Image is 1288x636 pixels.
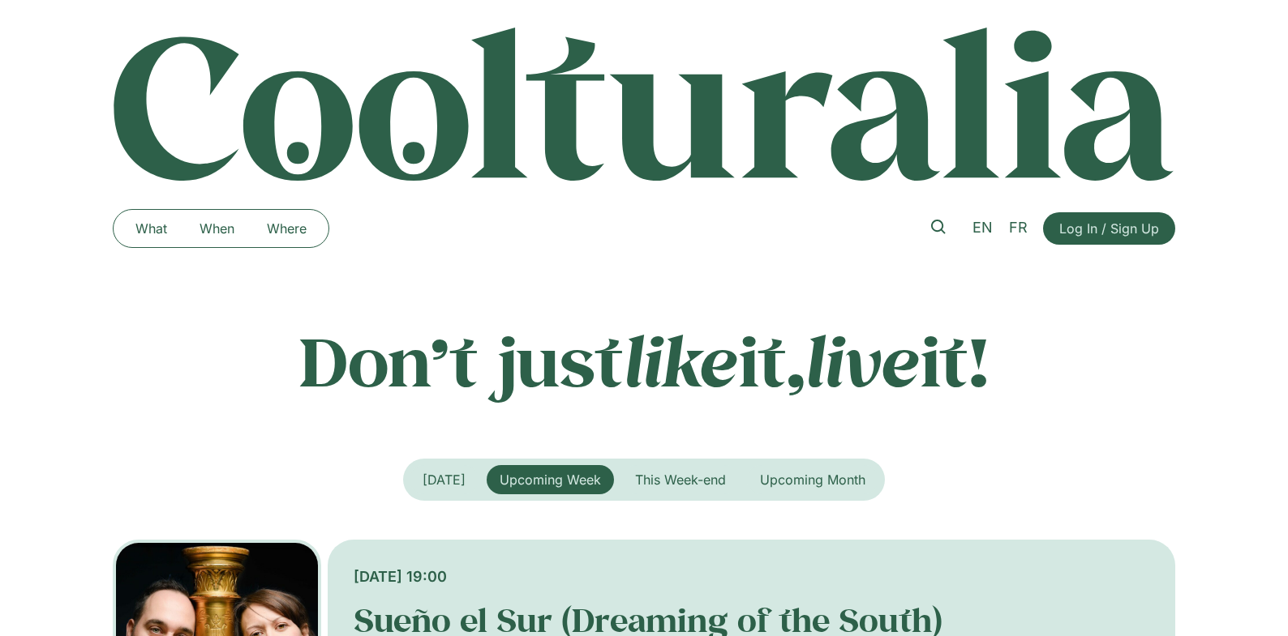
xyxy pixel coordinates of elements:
[119,216,183,241] a: What
[423,472,466,488] span: [DATE]
[113,320,1175,401] p: Don’t just it, it!
[1043,212,1175,245] a: Log In / Sign Up
[251,216,323,241] a: Where
[1009,219,1028,236] span: FR
[183,216,251,241] a: When
[805,315,921,405] em: live
[354,566,1149,587] div: [DATE] 19:00
[119,216,323,241] nav: Menu
[1059,219,1159,238] span: Log In / Sign Up
[760,472,865,488] span: Upcoming Month
[1001,216,1036,240] a: FR
[500,472,601,488] span: Upcoming Week
[964,216,1001,240] a: EN
[635,472,726,488] span: This Week-end
[972,219,993,236] span: EN
[624,315,739,405] em: like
